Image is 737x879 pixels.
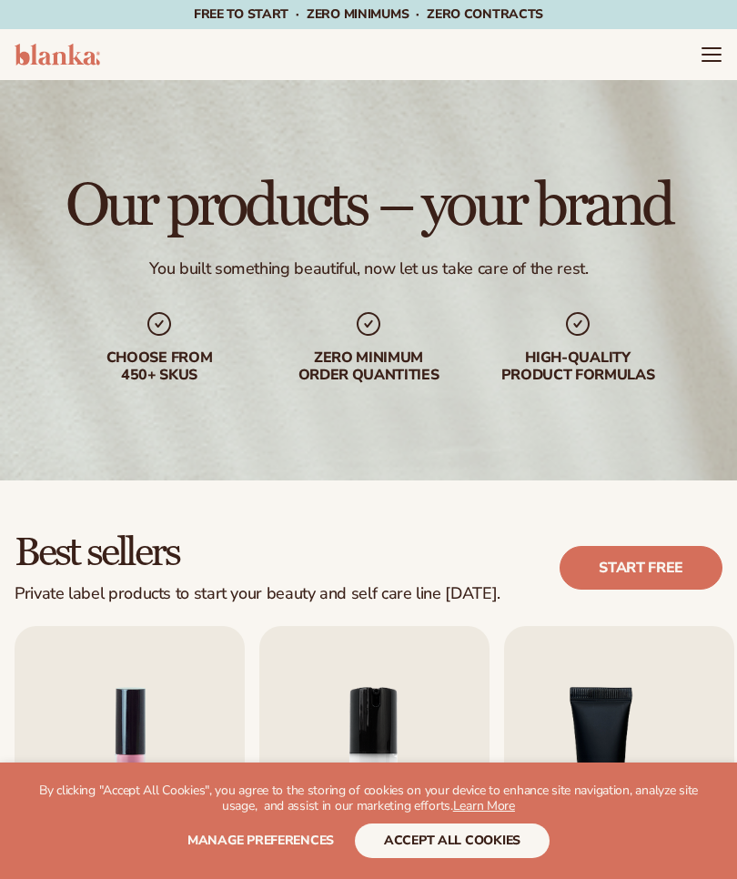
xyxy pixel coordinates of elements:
[187,832,334,849] span: Manage preferences
[453,797,515,814] a: Learn More
[560,546,722,590] a: Start free
[194,5,543,23] span: Free to start · ZERO minimums · ZERO contracts
[278,349,459,384] div: Zero minimum order quantities
[66,177,671,237] h1: Our products – your brand
[15,531,500,573] h2: Best sellers
[701,44,722,66] summary: Menu
[15,584,500,604] div: Private label products to start your beauty and self care line [DATE].
[15,44,100,66] img: logo
[36,783,701,814] p: By clicking "Accept All Cookies", you agree to the storing of cookies on your device to enhance s...
[68,349,250,384] div: Choose from 450+ Skus
[487,349,669,384] div: High-quality product formulas
[187,823,334,858] button: Manage preferences
[149,258,589,279] div: You built something beautiful, now let us take care of the rest.
[355,823,550,858] button: accept all cookies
